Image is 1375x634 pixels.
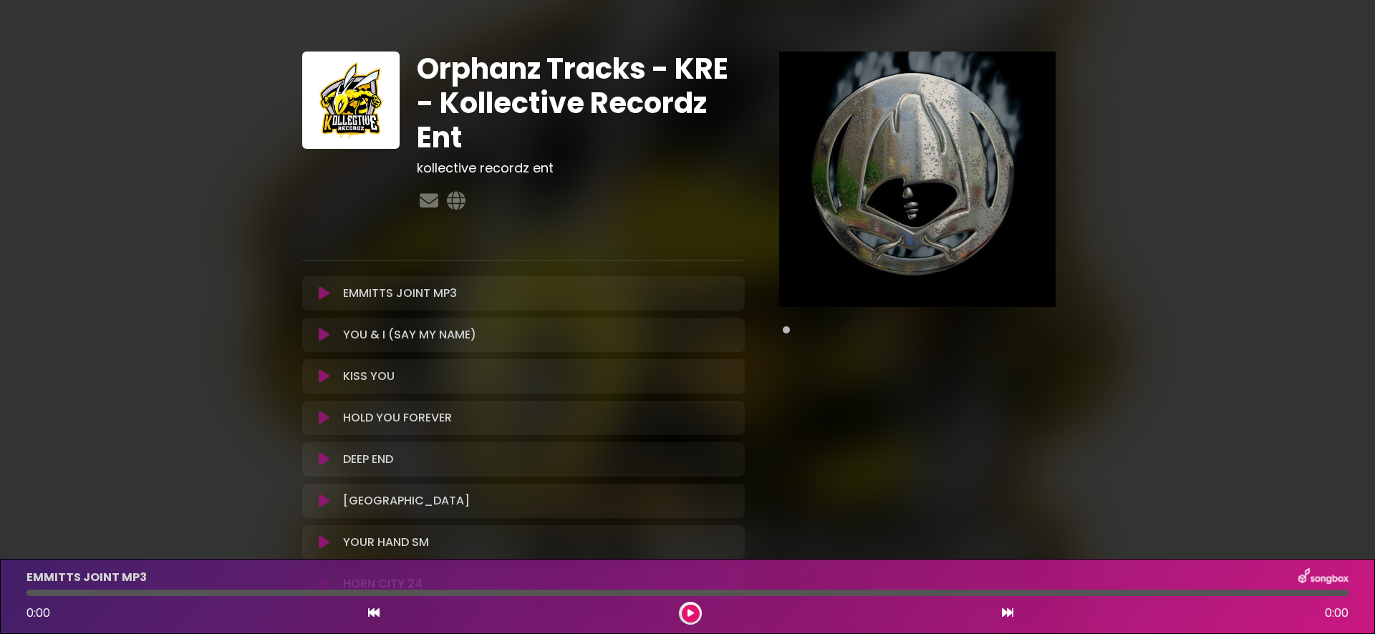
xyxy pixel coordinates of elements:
[343,326,476,343] p: YOU & I (SAY MY NAME)
[343,451,393,468] p: DEEP END
[302,52,400,149] img: GUNWSRGhRCaYHykjiXYu
[779,52,1056,307] img: Main Media
[26,605,50,621] span: 0:00
[343,492,470,509] p: [GEOGRAPHIC_DATA]
[343,409,452,426] p: HOLD YOU FOREVER
[417,160,744,176] h3: kollective recordz ent
[343,285,457,302] p: EMMITTS JOINT MP3
[1325,605,1349,622] span: 0:00
[417,52,744,155] h1: Orphanz Tracks - KRE - Kollective Recordz Ent
[343,534,429,551] p: YOUR HAND SM
[343,368,395,385] p: KISS YOU
[26,569,147,586] p: EMMITTS JOINT MP3
[1298,568,1349,587] img: songbox-logo-white.png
